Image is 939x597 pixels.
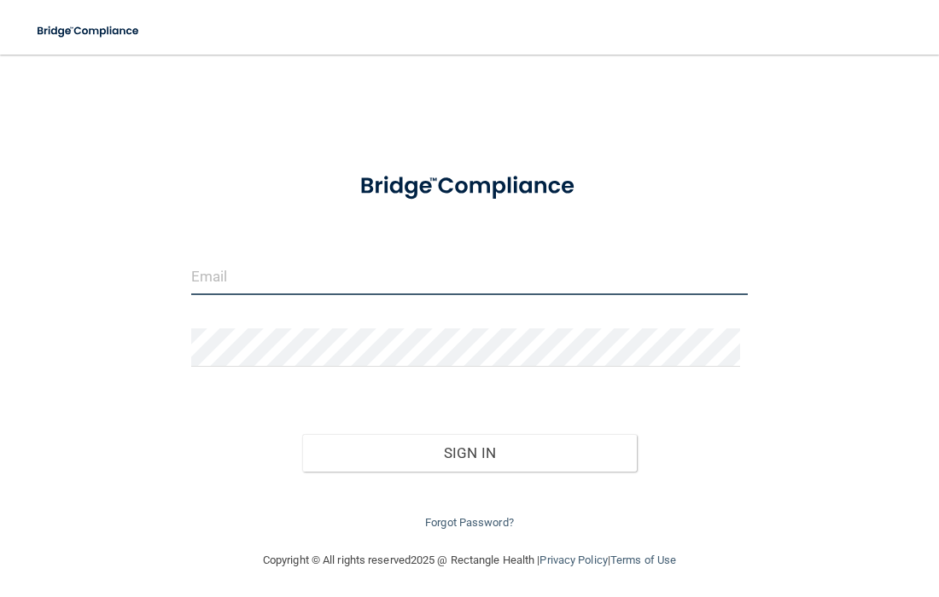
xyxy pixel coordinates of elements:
[336,157,602,216] img: bridge_compliance_login_screen.278c3ca4.svg
[539,554,607,566] a: Privacy Policy
[302,434,637,472] button: Sign In
[158,533,781,588] div: Copyright © All rights reserved 2025 @ Rectangle Health | |
[26,14,152,49] img: bridge_compliance_login_screen.278c3ca4.svg
[610,554,676,566] a: Terms of Use
[644,508,919,577] iframe: Drift Widget Chat Controller
[191,257,749,295] input: Email
[425,516,514,529] a: Forgot Password?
